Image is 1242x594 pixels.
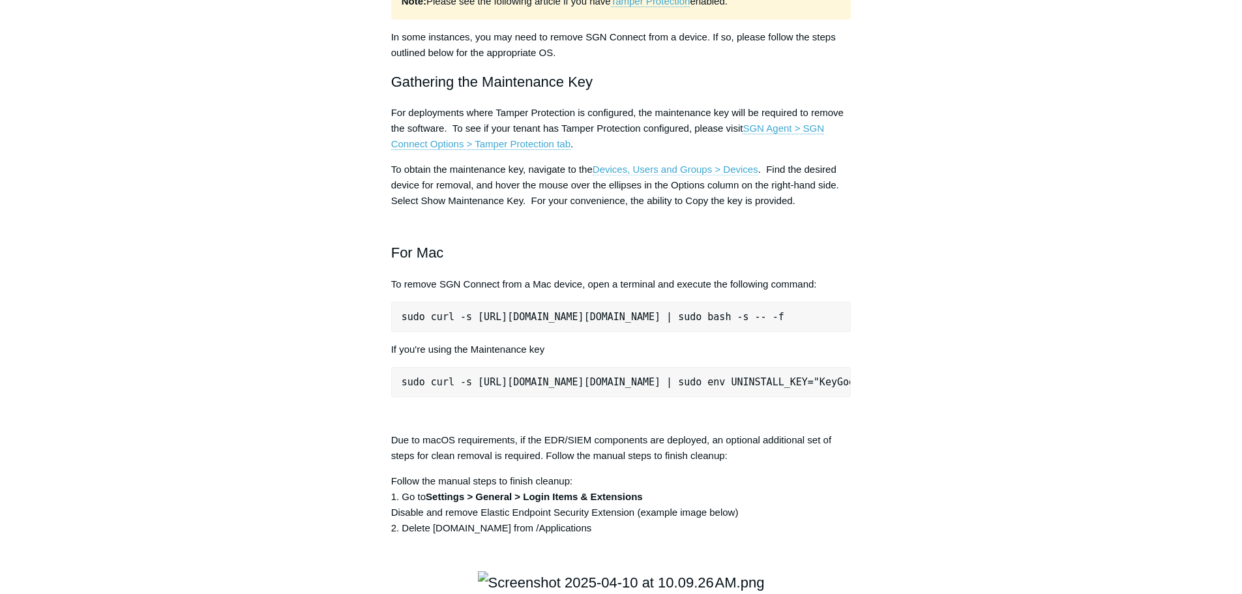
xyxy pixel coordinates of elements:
[391,29,851,61] p: In some instances, you may need to remove SGN Connect from a device. If so, please follow the ste...
[391,105,851,152] p: For deployments where Tamper Protection is configured, the maintenance key will be required to re...
[391,432,851,464] p: Due to macOS requirements, if the EDR/SIEM components are deployed, an optional additional set of...
[391,367,851,397] pre: sudo curl -s [URL][DOMAIN_NAME][DOMAIN_NAME] | sudo env UNINSTALL_KEY="KeyGoesHere" bash -s -- -f
[391,162,851,209] p: To obtain the maintenance key, navigate to the . Find the desired device for removal, and hover t...
[478,571,765,594] img: Screenshot 2025-04-10 at 10.09.26 AM.png
[391,218,851,264] h2: For Mac
[391,276,851,292] p: To remove SGN Connect from a Mac device, open a terminal and execute the following command:
[391,342,851,357] p: If you're using the Maintenance key
[391,302,851,332] pre: sudo curl -s [URL][DOMAIN_NAME][DOMAIN_NAME] | sudo bash -s -- -f
[391,70,851,93] h2: Gathering the Maintenance Key
[593,164,758,175] a: Devices, Users and Groups > Devices
[391,473,851,536] p: Follow the manual steps to finish cleanup: 1. Go to Disable and remove Elastic Endpoint Security ...
[426,491,643,502] strong: Settings > General > Login Items & Extensions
